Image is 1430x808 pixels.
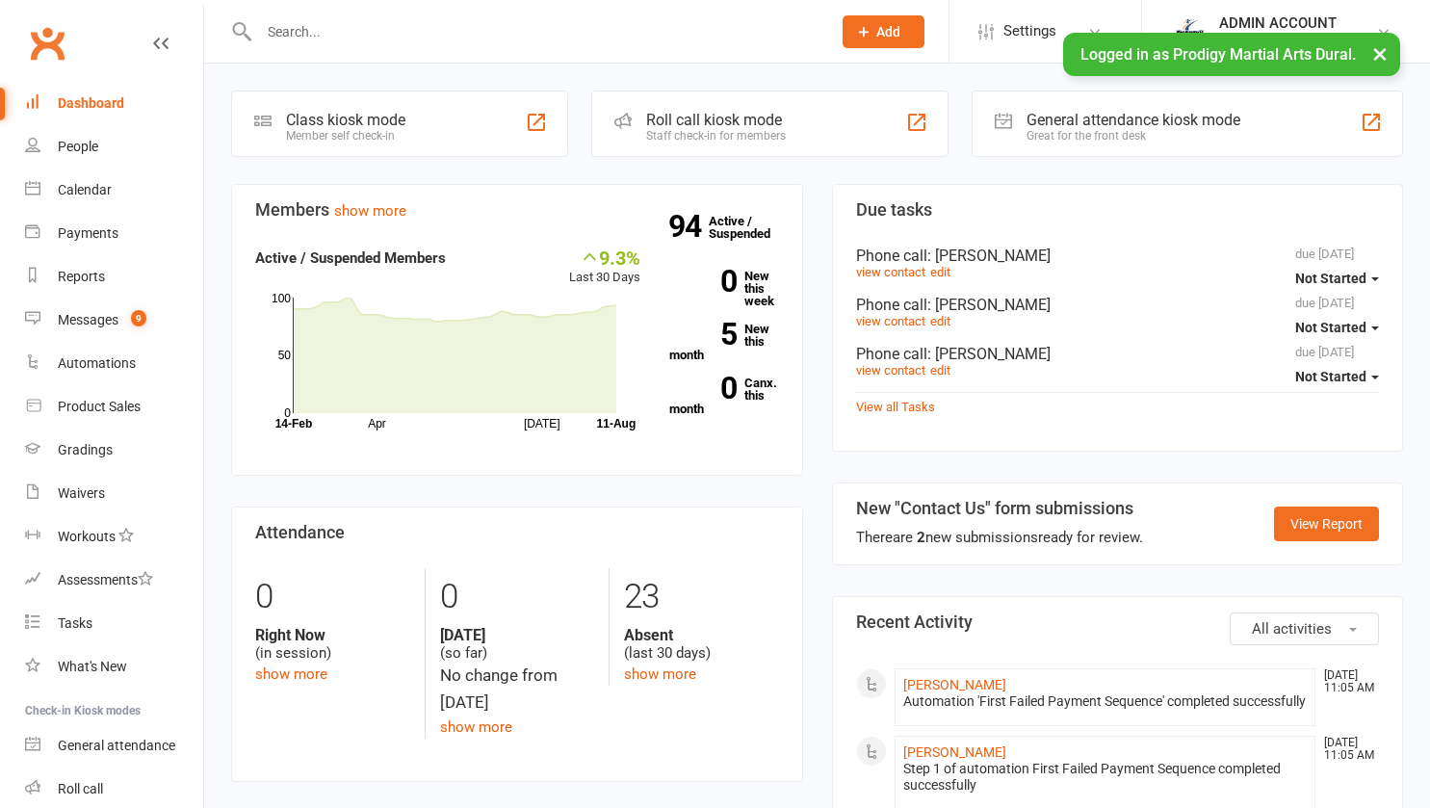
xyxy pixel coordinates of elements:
[25,255,203,299] a: Reports
[903,693,1308,710] div: Automation 'First Failed Payment Sequence' completed successfully
[669,320,737,349] strong: 5
[25,82,203,125] a: Dashboard
[286,129,405,143] div: Member self check-in
[917,529,925,546] strong: 2
[856,400,935,414] a: View all Tasks
[255,249,446,267] strong: Active / Suspended Members
[1295,271,1366,286] span: Not Started
[930,363,950,378] a: edit
[58,659,127,674] div: What's New
[253,18,818,45] input: Search...
[1003,10,1056,53] span: Settings
[903,761,1308,794] div: Step 1 of automation First Failed Payment Sequence completed successfully
[25,645,203,689] a: What's New
[440,626,594,663] div: (so far)
[669,323,778,361] a: 5New this month
[856,499,1143,518] h3: New "Contact Us" form submissions
[903,744,1006,760] a: [PERSON_NAME]
[25,385,203,429] a: Product Sales
[58,781,103,796] div: Roll call
[25,602,203,645] a: Tasks
[58,312,118,327] div: Messages
[255,626,410,663] div: (in session)
[1295,359,1379,394] button: Not Started
[58,529,116,544] div: Workouts
[624,626,778,663] div: (last 30 days)
[927,296,1051,314] span: : [PERSON_NAME]
[927,345,1051,363] span: : [PERSON_NAME]
[25,515,203,559] a: Workouts
[58,95,124,111] div: Dashboard
[58,225,118,241] div: Payments
[669,267,737,296] strong: 0
[856,526,1143,549] div: There are new submissions ready for review.
[669,377,778,415] a: 0Canx. this month
[1171,13,1209,51] img: thumb_image1686208220.png
[856,200,1380,220] h3: Due tasks
[669,270,778,307] a: 0New this week
[668,212,709,241] strong: 94
[624,568,778,626] div: 23
[58,485,105,501] div: Waivers
[1295,369,1366,384] span: Not Started
[1080,45,1356,64] span: Logged in as Prodigy Martial Arts Dural.
[334,202,406,220] a: show more
[25,342,203,385] a: Automations
[569,247,640,288] div: Last 30 Days
[856,247,1380,265] div: Phone call
[58,269,105,284] div: Reports
[569,247,640,268] div: 9.3%
[58,738,175,753] div: General attendance
[255,568,410,626] div: 0
[1027,111,1240,129] div: General attendance kiosk mode
[1363,33,1397,74] button: ×
[856,314,925,328] a: view contact
[286,111,405,129] div: Class kiosk mode
[1230,613,1379,645] button: All activities
[255,523,779,542] h3: Attendance
[25,559,203,602] a: Assessments
[255,200,779,220] h3: Members
[669,374,737,403] strong: 0
[255,665,327,683] a: show more
[1219,14,1373,32] div: ADMIN ACCOUNT
[58,182,112,197] div: Calendar
[856,345,1380,363] div: Phone call
[25,472,203,515] a: Waivers
[646,111,786,129] div: Roll call kiosk mode
[255,626,410,644] strong: Right Now
[58,139,98,154] div: People
[927,247,1051,265] span: : [PERSON_NAME]
[1274,507,1379,541] a: View Report
[856,296,1380,314] div: Phone call
[25,212,203,255] a: Payments
[646,129,786,143] div: Staff check-in for members
[1295,310,1379,345] button: Not Started
[856,363,925,378] a: view contact
[1027,129,1240,143] div: Great for the front desk
[25,125,203,169] a: People
[856,613,1380,632] h3: Recent Activity
[1295,320,1366,335] span: Not Started
[25,169,203,212] a: Calendar
[624,626,778,644] strong: Absent
[25,299,203,342] a: Messages 9
[843,15,924,48] button: Add
[930,265,950,279] a: edit
[930,314,950,328] a: edit
[58,399,141,414] div: Product Sales
[440,663,594,715] div: No change from [DATE]
[1252,620,1332,638] span: All activities
[131,310,146,326] span: 9
[856,265,925,279] a: view contact
[23,19,71,67] a: Clubworx
[25,429,203,472] a: Gradings
[440,626,594,644] strong: [DATE]
[709,200,793,254] a: 94Active / Suspended
[624,665,696,683] a: show more
[440,568,594,626] div: 0
[58,615,92,631] div: Tasks
[440,718,512,736] a: show more
[58,442,113,457] div: Gradings
[25,724,203,768] a: General attendance kiosk mode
